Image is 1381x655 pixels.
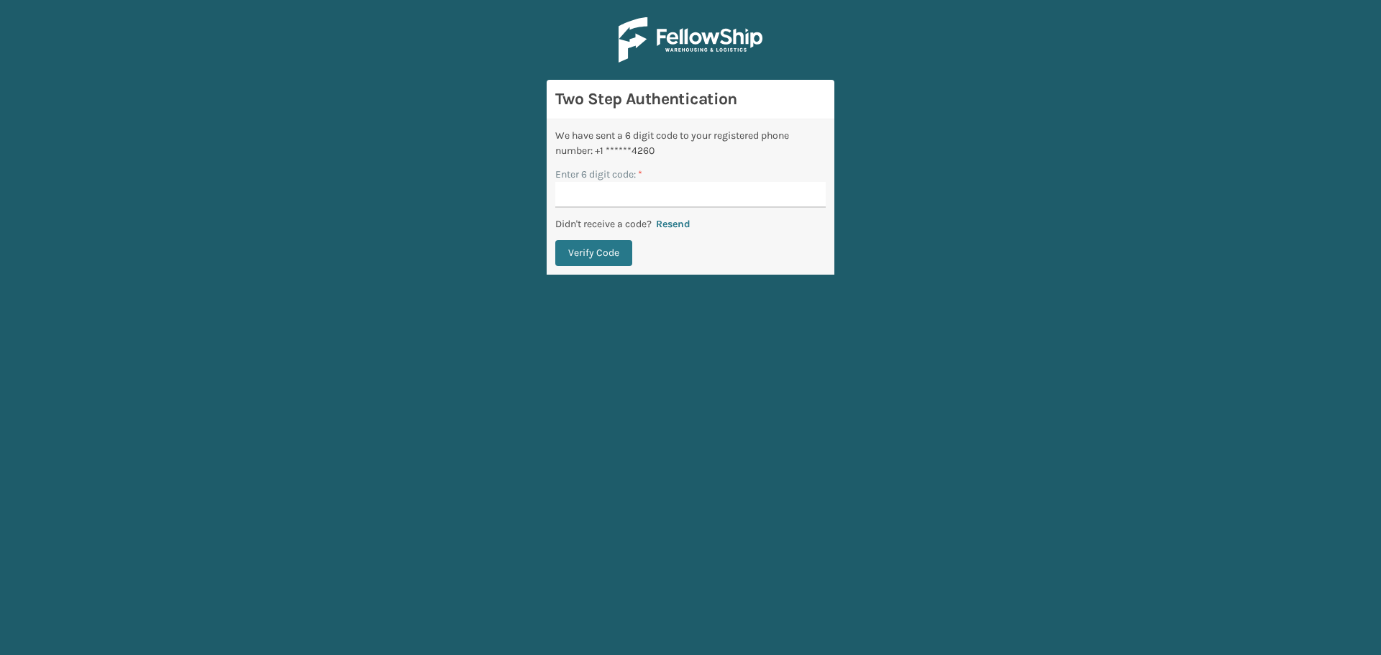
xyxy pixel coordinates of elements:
[652,218,695,231] button: Resend
[555,216,652,232] p: Didn't receive a code?
[555,240,632,266] button: Verify Code
[555,167,642,182] label: Enter 6 digit code:
[555,128,826,158] div: We have sent a 6 digit code to your registered phone number: +1 ******4260
[555,88,826,110] h3: Two Step Authentication
[619,17,762,63] img: Logo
